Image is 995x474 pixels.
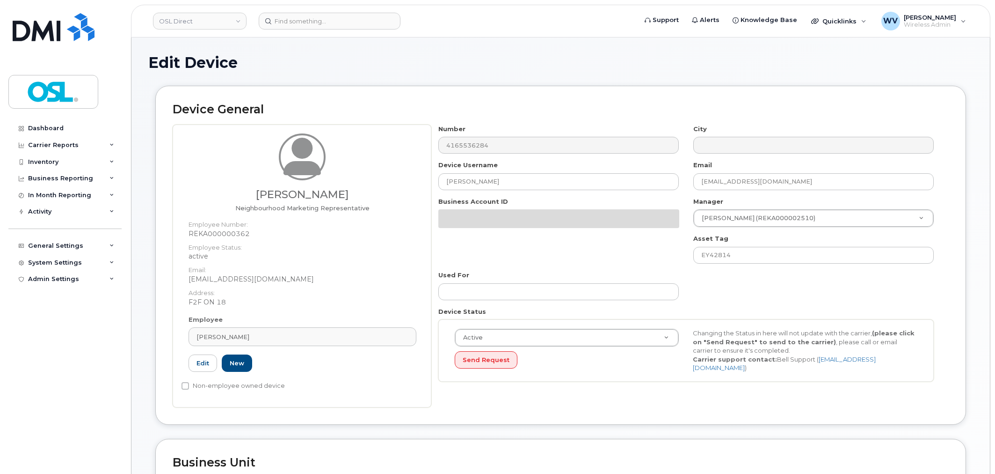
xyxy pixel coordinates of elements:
label: Manager [693,197,723,206]
label: Asset Tag [693,234,728,243]
a: [PERSON_NAME] (REKA000002510) [694,210,933,227]
span: Active [458,333,483,342]
h2: Device General [173,103,949,116]
div: Changing the Status in here will not update with the carrier, , please call or email carrier to e... [686,329,924,372]
strong: Carrier support contact: [693,355,777,363]
input: Non-employee owned device [182,382,189,390]
label: Business Account ID [438,197,508,206]
label: Non-employee owned device [182,380,285,392]
dt: Address: [189,284,416,297]
h2: Business Unit [173,456,949,469]
dt: Email: [189,261,416,274]
label: Email [693,161,712,170]
a: [EMAIL_ADDRESS][DOMAIN_NAME] [693,355,876,372]
span: [PERSON_NAME] (REKA000002510) [696,214,815,222]
dd: active [189,252,416,261]
span: [PERSON_NAME] [196,333,249,341]
a: Edit [189,355,217,372]
button: Send Request [455,351,517,369]
label: Device Status [438,307,486,316]
label: City [693,125,707,133]
dd: REKA000000362 [189,229,416,238]
a: [PERSON_NAME] [189,327,416,346]
strong: (please click on "Send Request" to send to the carrier) [693,329,915,346]
a: Active [455,329,678,346]
label: Employee [189,315,223,324]
span: Job title [235,204,370,212]
dd: [EMAIL_ADDRESS][DOMAIN_NAME] [189,274,416,284]
label: Used For [438,271,469,280]
dt: Employee Status: [189,238,416,252]
dd: F2F ON 18 [189,297,416,307]
h1: Edit Device [148,54,973,71]
label: Number [438,125,465,133]
dt: Employee Number: [189,215,416,229]
label: Device Username [438,161,498,170]
a: New [222,355,252,372]
h3: [PERSON_NAME] [189,189,416,200]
